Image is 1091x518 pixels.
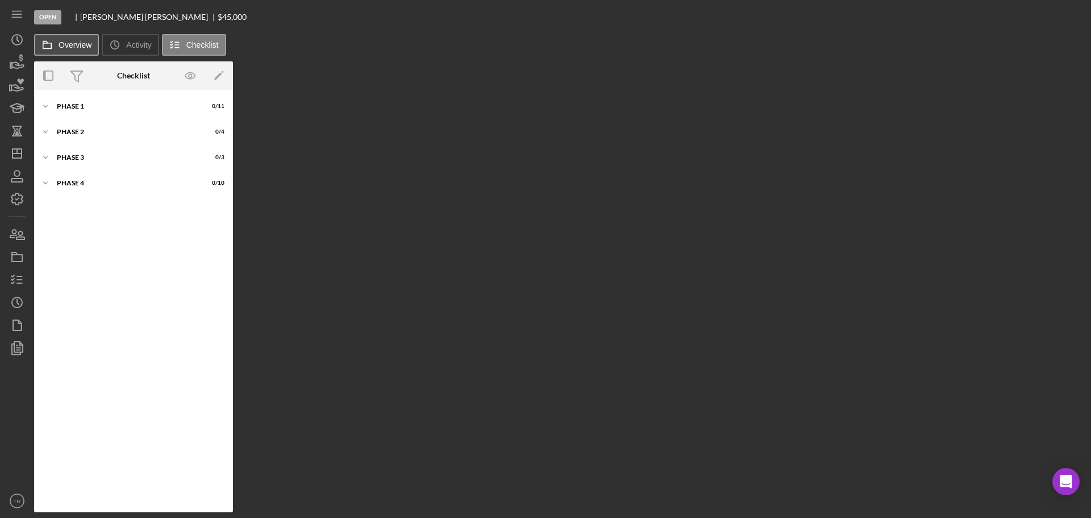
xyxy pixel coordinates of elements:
[117,71,150,80] div: Checklist
[126,40,151,49] label: Activity
[57,103,196,110] div: Phase 1
[204,180,224,187] div: 0 / 10
[102,34,159,56] button: Activity
[1052,468,1080,495] div: Open Intercom Messenger
[6,490,28,512] button: TR
[204,129,224,135] div: 0 / 4
[34,10,61,24] div: Open
[59,40,91,49] label: Overview
[186,40,219,49] label: Checklist
[57,180,196,187] div: Phase 4
[204,103,224,110] div: 0 / 11
[14,498,21,504] text: TR
[204,154,224,161] div: 0 / 3
[218,12,247,22] span: $45,000
[57,129,196,135] div: Phase 2
[80,13,218,22] div: [PERSON_NAME] [PERSON_NAME]
[57,154,196,161] div: Phase 3
[162,34,226,56] button: Checklist
[34,34,99,56] button: Overview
